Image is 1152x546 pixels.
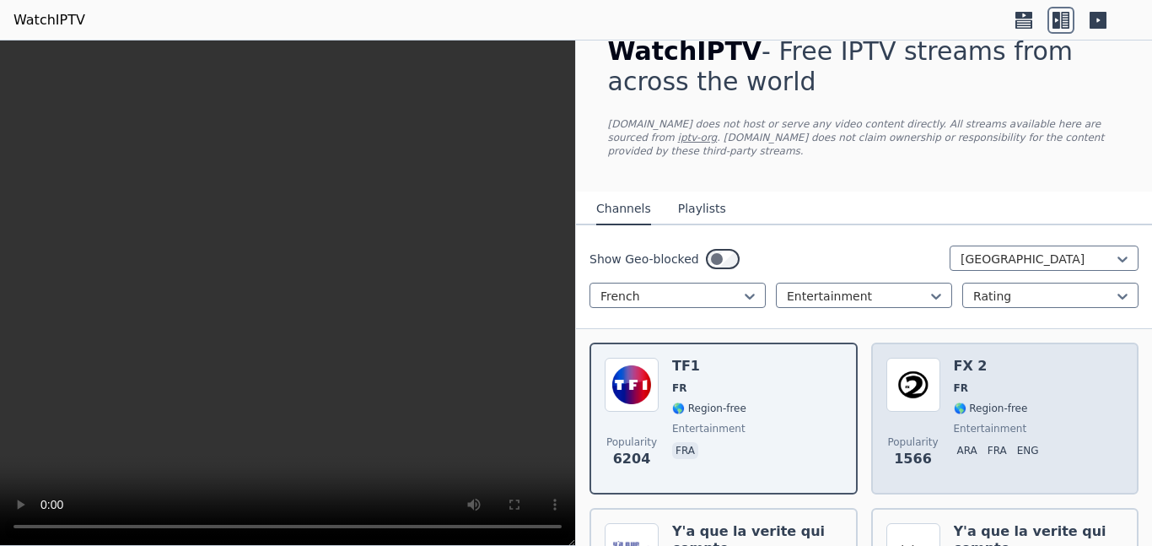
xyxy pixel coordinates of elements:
[605,358,659,412] img: TF1
[954,358,1046,375] h6: FX 2
[596,193,651,225] button: Channels
[672,402,746,415] span: 🌎 Region-free
[954,402,1028,415] span: 🌎 Region-free
[672,358,746,375] h6: TF1
[954,381,968,395] span: FR
[672,442,698,459] p: fra
[672,381,686,395] span: FR
[984,442,1010,459] p: fra
[608,117,1121,158] p: [DOMAIN_NAME] does not host or serve any video content directly. All streams available here are s...
[613,449,651,469] span: 6204
[678,132,718,143] a: iptv-org
[887,435,938,449] span: Popularity
[13,10,85,30] a: WatchIPTV
[608,36,762,66] span: WatchIPTV
[1014,442,1042,459] p: eng
[894,449,932,469] span: 1566
[954,422,1027,435] span: entertainment
[606,435,657,449] span: Popularity
[954,442,981,459] p: ara
[678,193,726,225] button: Playlists
[672,422,746,435] span: entertainment
[886,358,940,412] img: FX 2
[608,36,1121,97] h1: - Free IPTV streams from across the world
[589,251,699,268] label: Show Geo-blocked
